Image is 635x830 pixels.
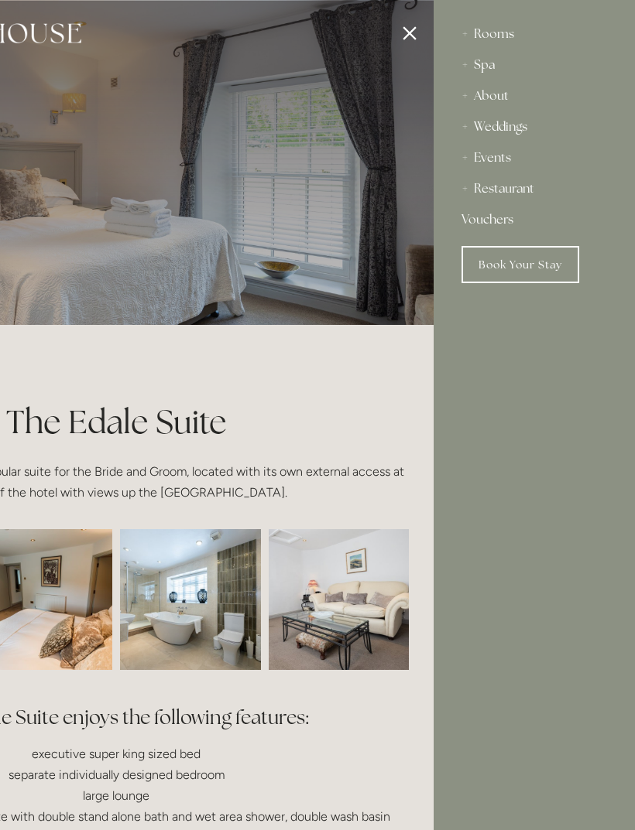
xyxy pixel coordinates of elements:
div: Spa [462,50,607,80]
a: Vouchers [462,204,607,235]
div: Restaurant [462,173,607,204]
div: Events [462,142,607,173]
a: Book Your Stay [462,246,579,283]
div: Rooms [462,19,607,50]
div: Weddings [462,111,607,142]
div: About [462,80,607,111]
